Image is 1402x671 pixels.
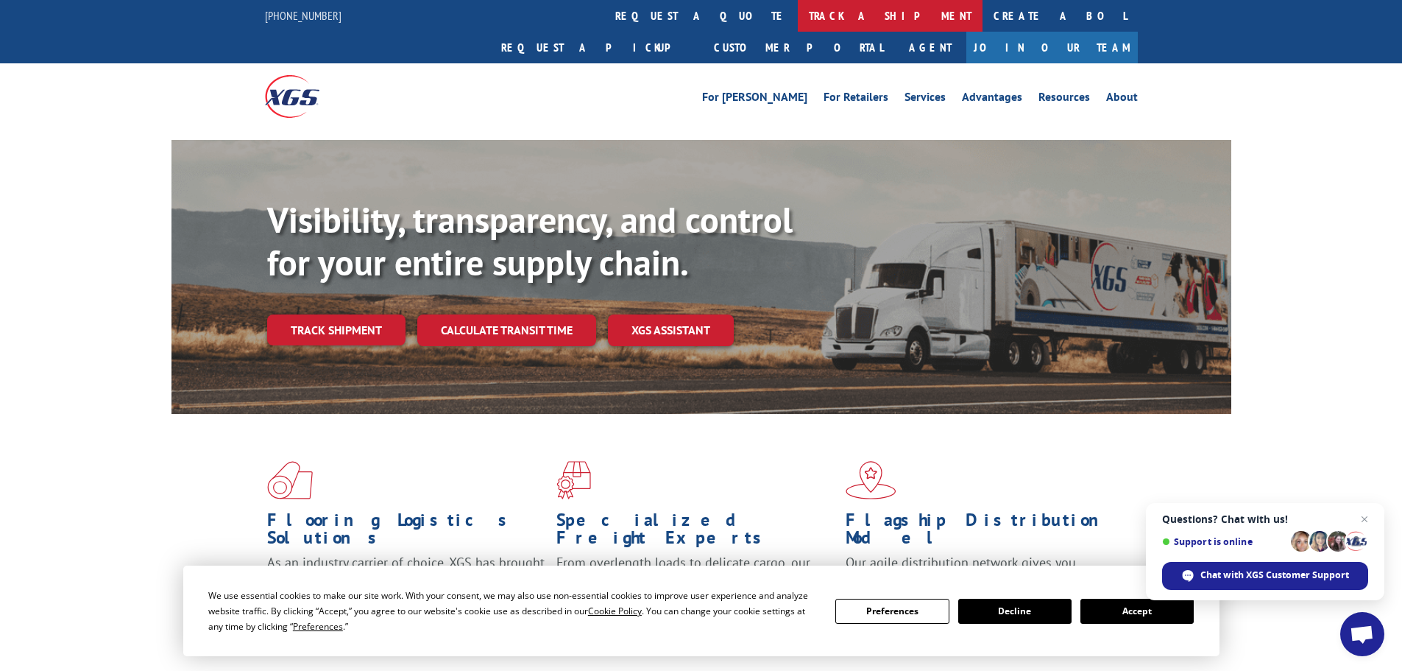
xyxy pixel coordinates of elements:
a: Track shipment [267,315,406,345]
h1: Flagship Distribution Model [846,511,1124,554]
img: xgs-icon-total-supply-chain-intelligence-red [267,461,313,499]
span: Our agile distribution network gives you nationwide inventory management on demand. [846,554,1116,589]
div: Cookie Consent Prompt [183,566,1219,656]
span: As an industry carrier of choice, XGS has brought innovation and dedication to flooring logistics... [267,554,545,606]
a: [PHONE_NUMBER] [265,8,341,23]
a: Advantages [962,91,1022,108]
a: Agent [894,32,966,63]
a: Calculate transit time [417,315,596,346]
span: Chat with XGS Customer Support [1200,569,1349,582]
img: xgs-icon-flagship-distribution-model-red [846,461,896,499]
span: Preferences [293,620,343,633]
div: Chat with XGS Customer Support [1162,562,1368,590]
b: Visibility, transparency, and control for your entire supply chain. [267,197,793,285]
a: Customer Portal [703,32,894,63]
button: Preferences [835,599,949,624]
h1: Flooring Logistics Solutions [267,511,545,554]
a: Resources [1038,91,1090,108]
a: For [PERSON_NAME] [702,91,807,108]
div: We use essential cookies to make our site work. With your consent, we may also use non-essential ... [208,588,818,634]
span: Questions? Chat with us! [1162,513,1368,525]
a: XGS ASSISTANT [608,315,734,346]
a: Request a pickup [490,32,703,63]
span: Support is online [1162,536,1286,547]
h1: Specialized Freight Experts [556,511,835,554]
a: Services [904,91,946,108]
a: About [1106,91,1138,108]
a: Join Our Team [966,32,1138,63]
a: For Retailers [824,91,888,108]
p: From overlength loads to delicate cargo, our experienced staff knows the best way to move your fr... [556,554,835,619]
img: xgs-icon-focused-on-flooring-red [556,461,591,499]
span: Cookie Policy [588,605,642,617]
div: Open chat [1340,612,1384,656]
span: Close chat [1356,510,1373,528]
button: Decline [958,599,1072,624]
button: Accept [1080,599,1194,624]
